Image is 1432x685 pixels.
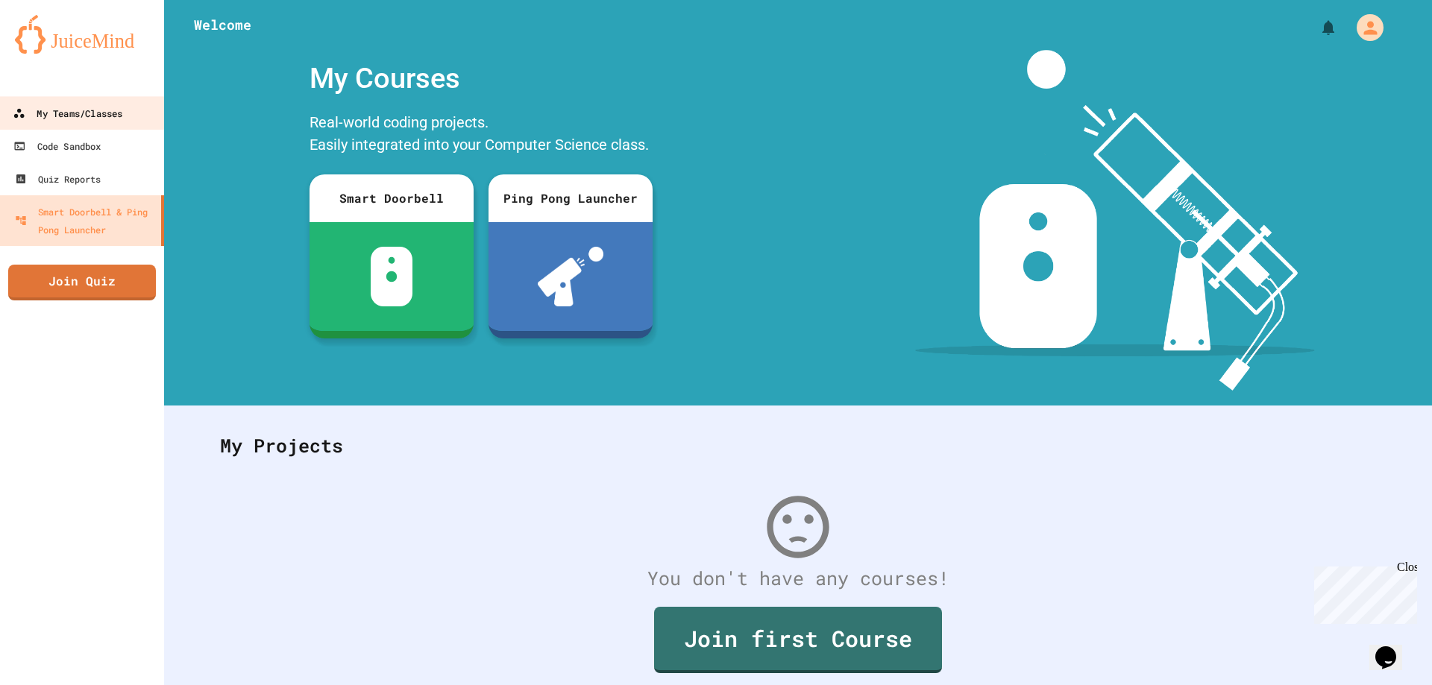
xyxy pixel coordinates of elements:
div: My Teams/Classes [13,104,122,123]
div: Quiz Reports [15,170,101,188]
div: You don't have any courses! [205,564,1391,593]
div: Real-world coding projects. Easily integrated into your Computer Science class. [302,107,660,163]
div: My Projects [205,417,1391,475]
img: sdb-white.svg [371,247,413,306]
img: ppl-with-ball.png [538,247,604,306]
div: Code Sandbox [13,137,101,156]
img: logo-orange.svg [15,15,149,54]
iframe: chat widget [1308,561,1417,624]
img: banner-image-my-projects.png [915,50,1315,391]
div: Chat with us now!Close [6,6,103,95]
div: Ping Pong Launcher [489,174,653,222]
div: Smart Doorbell & Ping Pong Launcher [15,203,155,239]
a: Join first Course [654,607,942,673]
iframe: chat widget [1369,625,1417,670]
div: My Courses [302,50,660,107]
div: My Account [1341,10,1387,45]
div: My Notifications [1292,15,1341,40]
a: Join Quiz [8,265,156,300]
div: Smart Doorbell [310,174,474,222]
